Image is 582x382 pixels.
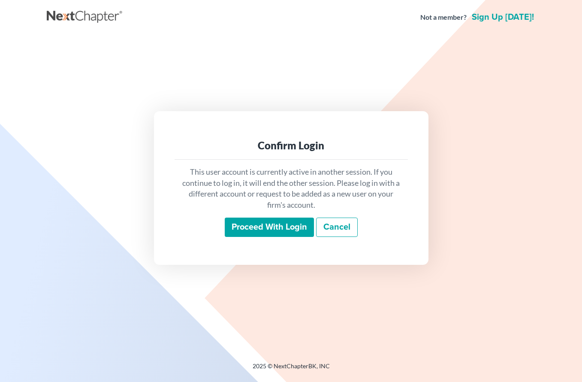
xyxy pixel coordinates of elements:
div: 2025 © NextChapterBK, INC [47,362,536,377]
div: Confirm Login [181,139,401,152]
strong: Not a member? [420,12,467,22]
a: Cancel [316,218,358,237]
input: Proceed with login [225,218,314,237]
a: Sign up [DATE]! [470,13,536,21]
p: This user account is currently active in another session. If you continue to log in, it will end ... [181,167,401,211]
